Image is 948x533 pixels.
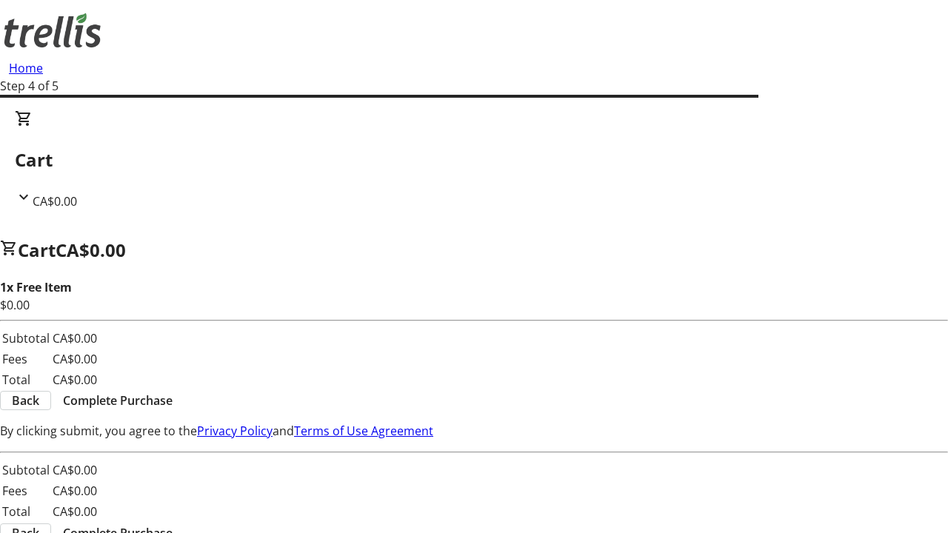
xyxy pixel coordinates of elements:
[52,502,98,521] td: CA$0.00
[33,193,77,209] span: CA$0.00
[1,349,50,369] td: Fees
[197,423,273,439] a: Privacy Policy
[18,238,56,262] span: Cart
[52,349,98,369] td: CA$0.00
[1,460,50,480] td: Subtotal
[52,329,98,348] td: CA$0.00
[51,392,184,409] button: Complete Purchase
[56,238,126,262] span: CA$0.00
[12,392,39,409] span: Back
[63,392,173,409] span: Complete Purchase
[15,110,933,210] div: CartCA$0.00
[15,147,933,173] h2: Cart
[1,502,50,521] td: Total
[52,460,98,480] td: CA$0.00
[1,329,50,348] td: Subtotal
[294,423,433,439] a: Terms of Use Agreement
[52,370,98,389] td: CA$0.00
[52,481,98,500] td: CA$0.00
[1,481,50,500] td: Fees
[1,370,50,389] td: Total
